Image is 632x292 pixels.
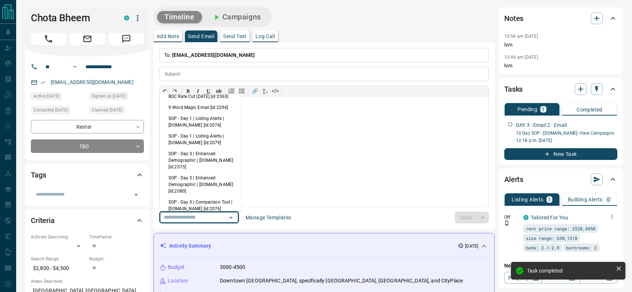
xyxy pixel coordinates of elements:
p: Building Alerts [568,197,603,202]
h2: Tags [31,169,46,181]
p: 0 [607,197,610,202]
h2: Alerts [504,174,523,185]
p: 1 [548,197,551,202]
p: lvm [504,41,617,49]
a: Tailored For You [531,215,568,220]
button: ↶ [160,86,170,96]
li: BOC Rate Cut [DATE] [id:2363] [160,91,241,102]
span: Email [70,33,105,45]
p: Budget [168,263,185,271]
span: Message [109,33,144,45]
span: Claimed [DATE] [92,106,122,114]
button: Open [70,62,79,71]
p: 12:18 p.m. [DATE] [516,137,617,144]
p: 3000-4500 [220,263,245,271]
button: </> [270,86,280,96]
p: 1 [542,107,545,112]
p: Pending [517,107,537,112]
li: SOP - Day 3 | Enhanced Demographic | [DOMAIN_NAME] [id:2075] [160,148,241,172]
div: Activity Summary[DATE] [160,239,488,253]
a: Property [504,272,542,284]
div: Notes [504,10,617,27]
p: Budget: [89,256,144,262]
p: Activity Summary [169,242,211,250]
p: Add Note [157,34,179,39]
button: 𝑰 [193,86,203,96]
div: Criteria [31,212,144,229]
div: condos.ca [523,215,529,220]
p: Completed [577,107,603,112]
div: Mon Aug 11 2025 [89,92,144,102]
button: New Task [504,148,617,160]
span: bathrooms: 2 [566,244,597,251]
button: Close [226,212,236,223]
span: Active [DATE] [33,92,59,100]
p: 10:58 am [DATE] [504,34,538,39]
p: $2,800 - $4,500 [31,262,86,274]
div: Alerts [504,171,617,188]
p: DAY 3 - Email 2 - Email [516,121,567,129]
span: rent price range: 2520,4950 [526,225,595,232]
li: SOP - Day 3 | Comparison Tool | [DOMAIN_NAME] [id:2076] [160,197,241,214]
button: T̲ₓ [260,86,270,96]
span: beds: 2.1-2.9 [526,244,559,251]
span: size range: 630,1318 [526,234,577,242]
div: Task completed [527,268,613,274]
button: ↷ [170,86,180,96]
svg: Push Notification Only [504,220,509,226]
p: Send Text [223,34,247,39]
div: Wed Aug 13 2025 [31,106,86,116]
button: 𝐁 [183,86,193,96]
p: Actively Searching: [31,234,86,240]
s: ab [216,88,222,94]
p: Off [504,214,519,220]
p: lvm [504,62,617,70]
button: 🔗 [250,86,260,96]
div: Mon Aug 11 2025 [31,92,86,102]
h2: Tasks [504,83,523,95]
li: SOP - Day 3 | Enhanced Demographic | [DOMAIN_NAME] [id:2080] [160,172,241,197]
span: 𝐔 [207,88,210,94]
button: 𝐔 [203,86,214,96]
li: SOP - Day 1 | Listing Alerts | [DOMAIN_NAME] [id:2074] [160,113,241,131]
button: ab [214,86,224,96]
p: New Alert: [504,262,617,270]
div: condos.ca [124,15,129,21]
p: Timeframe: [89,234,144,240]
h2: Notes [504,12,523,24]
p: Areas Searched: [31,278,144,285]
p: [DATE] [465,243,478,249]
button: Timeline [157,11,202,23]
button: Manage Templates [241,212,295,223]
button: Numbered list [226,86,237,96]
span: Contacted [DATE] [33,106,68,114]
div: Tasks [504,80,617,98]
span: Signed up [DATE] [92,92,126,100]
p: Listing Alerts [512,197,544,202]
p: Location [168,277,188,285]
p: To: [159,48,489,62]
p: Search Range: [31,256,86,262]
div: TBD [31,139,144,153]
button: Bullet list [237,86,247,96]
span: [EMAIL_ADDRESS][DOMAIN_NAME] [172,52,255,58]
div: Tags [31,166,144,184]
p: Log Call [255,34,275,39]
h2: Criteria [31,215,55,226]
li: 9 Word Magic Email [id:2294] [160,102,241,113]
div: Mon Aug 11 2025 [89,106,144,116]
div: Renter [31,120,144,134]
button: Campaigns [205,11,268,23]
p: Send Email [188,34,214,39]
h1: Chota Bheem [31,12,113,24]
p: 10:44 am [DATE] [504,55,538,60]
svg: Email Verified [40,80,46,85]
button: Open [131,190,141,200]
a: [EMAIL_ADDRESS][DOMAIN_NAME] [51,79,134,85]
a: 10 Day SOP - [DOMAIN_NAME]- View Campaigns [516,131,614,136]
p: Subject: [165,71,181,77]
span: Call [31,33,66,45]
li: SOP - Day 1 | Listing Alerts | [DOMAIN_NAME] [id:2079] [160,131,241,148]
div: split button [455,212,489,223]
p: Downtown [GEOGRAPHIC_DATA], specifically [GEOGRAPHIC_DATA], [GEOGRAPHIC_DATA], and CityPlace [220,277,463,285]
